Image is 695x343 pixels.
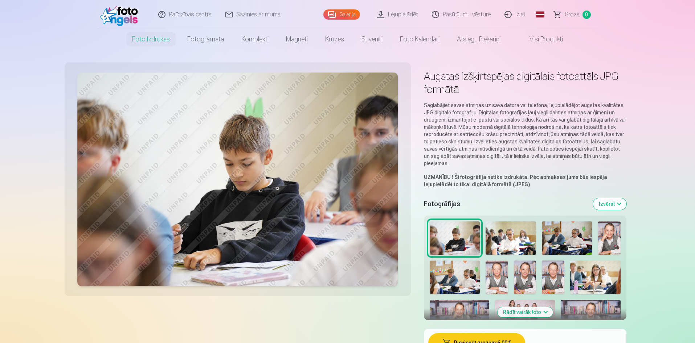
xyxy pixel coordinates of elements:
a: Foto kalendāri [391,29,448,49]
a: Suvenīri [353,29,391,49]
a: Atslēgu piekariņi [448,29,509,49]
strong: Šī fotogrāfija netiks izdrukāta. Pēc apmaksas jums būs iespēja lejupielādēt to tikai digitālā for... [424,174,607,187]
a: Komplekti [233,29,277,49]
a: Krūzes [316,29,353,49]
a: Fotogrāmata [179,29,233,49]
strong: UZMANĪBU ! [424,174,453,180]
span: 0 [582,11,591,19]
button: Rādīt vairāk foto [497,307,553,317]
p: Saglabājiet savas atmiņas uz sava datora vai telefona, lejupielādējot augstas kvalitātes JPG digi... [424,102,626,167]
a: Galerija [323,9,360,20]
a: Foto izdrukas [123,29,179,49]
button: Izvērst [593,198,626,210]
a: Visi produkti [509,29,572,49]
a: Magnēti [277,29,316,49]
span: Grozs [565,10,580,19]
img: /fa1 [100,3,142,26]
h5: Fotogrāfijas [424,199,587,209]
h1: Augstas izšķirtspējas digitālais fotoattēls JPG formātā [424,70,626,96]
